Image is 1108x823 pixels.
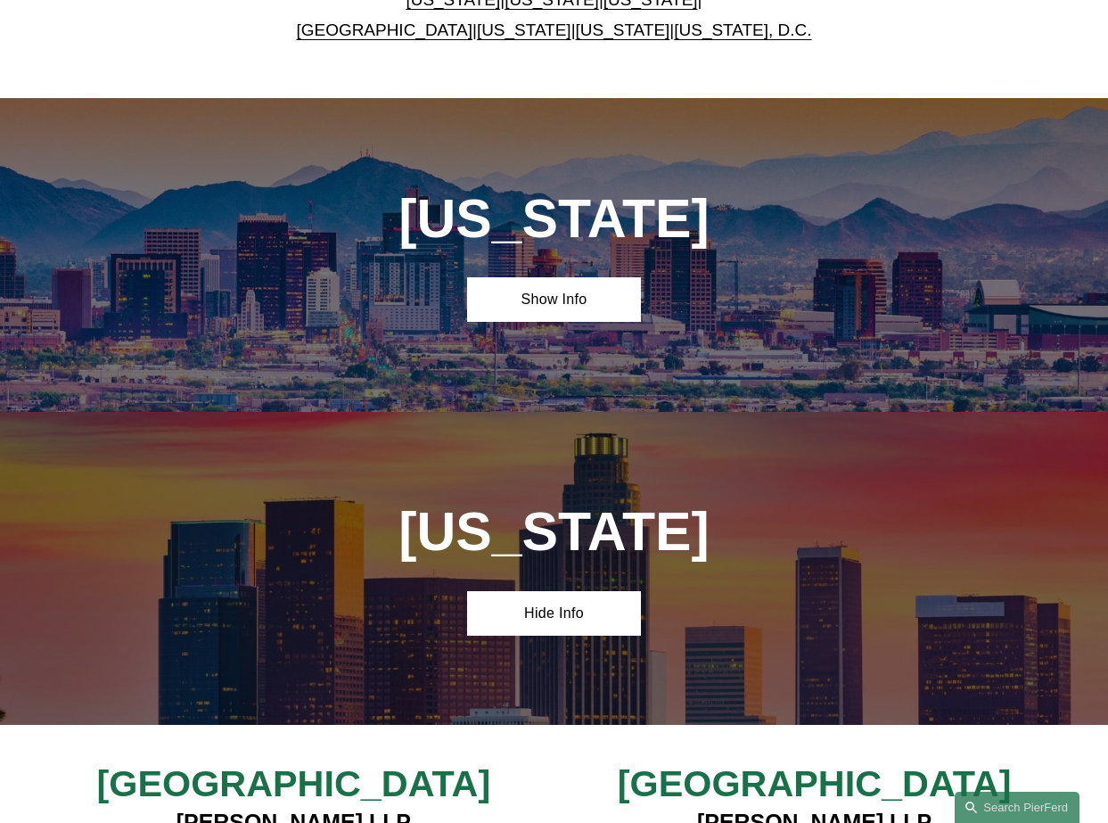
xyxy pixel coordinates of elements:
h1: [US_STATE] [337,188,771,251]
a: [GEOGRAPHIC_DATA] [296,21,472,39]
h1: [US_STATE] [337,501,771,564]
a: [US_STATE] [477,21,571,39]
span: [GEOGRAPHIC_DATA] [96,763,490,804]
a: Show Info [467,277,641,322]
a: Hide Info [467,591,641,636]
a: Search this site [955,792,1079,823]
a: [US_STATE] [576,21,670,39]
span: [GEOGRAPHIC_DATA] [618,763,1012,804]
a: [US_STATE], D.C. [674,21,811,39]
